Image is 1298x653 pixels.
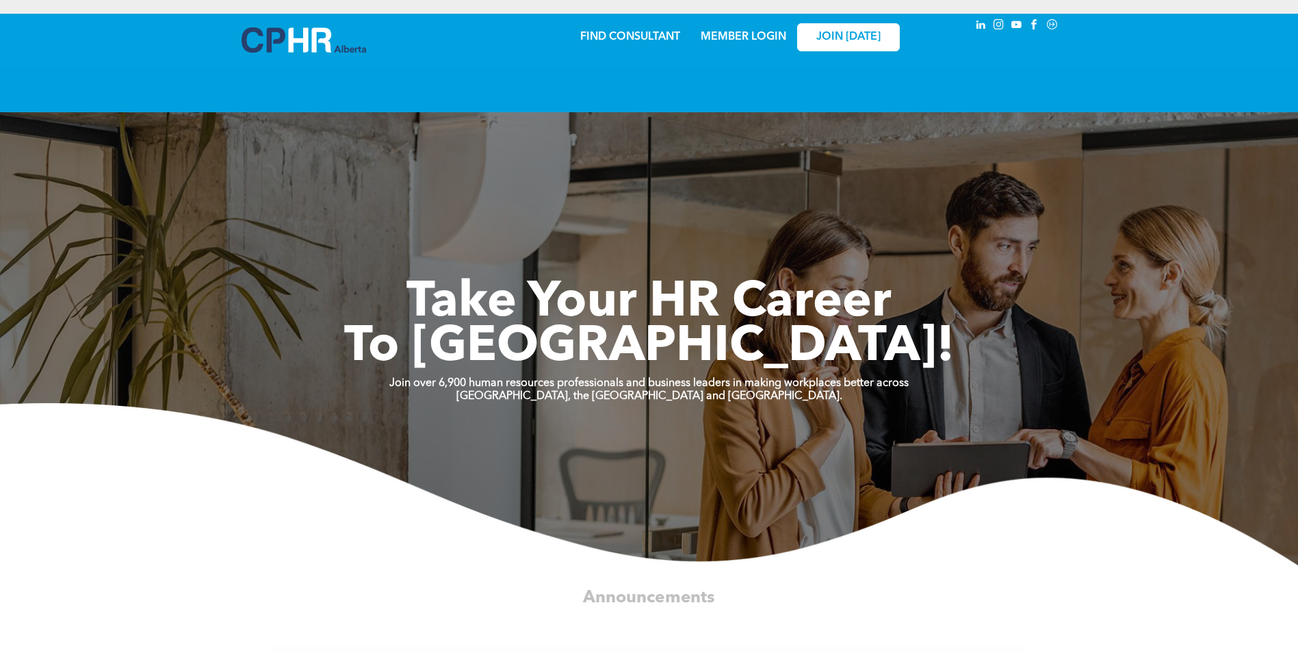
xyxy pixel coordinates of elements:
[456,391,842,402] strong: [GEOGRAPHIC_DATA], the [GEOGRAPHIC_DATA] and [GEOGRAPHIC_DATA].
[1045,17,1060,36] a: Social network
[1027,17,1042,36] a: facebook
[816,31,881,44] span: JOIN [DATE]
[1009,17,1024,36] a: youtube
[583,589,714,606] span: Announcements
[974,17,989,36] a: linkedin
[242,27,366,53] img: A blue and white logo for cp alberta
[406,279,892,328] span: Take Your HR Career
[580,31,680,42] a: FIND CONSULTANT
[389,378,909,389] strong: Join over 6,900 human resources professionals and business leaders in making workplaces better ac...
[344,323,955,372] span: To [GEOGRAPHIC_DATA]!
[991,17,1007,36] a: instagram
[701,31,786,42] a: MEMBER LOGIN
[797,23,900,51] a: JOIN [DATE]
